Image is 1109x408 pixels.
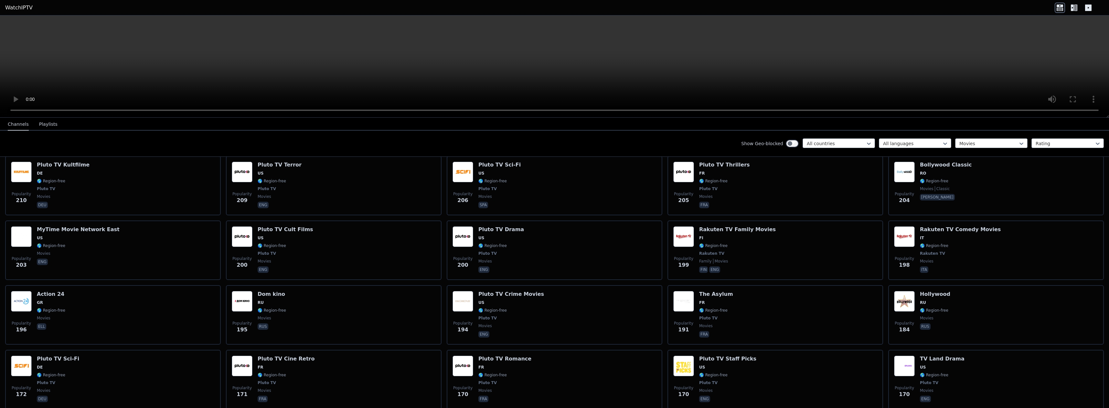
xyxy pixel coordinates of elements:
[37,226,120,233] h6: MyTime Movie Network East
[699,202,709,208] p: fra
[478,365,484,370] span: FR
[457,197,468,204] span: 206
[258,266,269,273] p: eng
[258,202,269,208] p: eng
[920,259,933,264] span: movies
[699,372,728,378] span: 🌎 Region-free
[920,178,948,184] span: 🌎 Region-free
[895,256,914,261] span: Popularity
[37,323,46,330] p: ell
[258,300,264,305] span: RU
[37,356,79,362] h6: Pluto TV Sci-Fi
[37,171,43,176] span: DE
[258,259,271,264] span: movies
[258,388,271,393] span: movies
[920,323,931,330] p: rus
[258,162,302,168] h6: Pluto TV Terror
[920,356,965,362] h6: TV Land Drama
[920,396,931,402] p: eng
[478,235,484,241] span: US
[699,226,776,233] h6: Rakuten TV Family Movies
[678,261,689,269] span: 199
[699,308,728,313] span: 🌎 Region-free
[920,372,948,378] span: 🌎 Region-free
[8,118,29,131] button: Channels
[699,259,712,264] span: family
[12,385,31,391] span: Popularity
[699,388,713,393] span: movies
[478,186,497,191] span: Pluto TV
[920,316,933,321] span: movies
[16,391,27,398] span: 172
[920,380,938,385] span: Pluto TV
[699,178,728,184] span: 🌎 Region-free
[37,243,65,248] span: 🌎 Region-free
[37,372,65,378] span: 🌎 Region-free
[478,251,497,256] span: Pluto TV
[478,300,484,305] span: US
[478,372,507,378] span: 🌎 Region-free
[673,356,694,376] img: Pluto TV Staff Picks
[232,291,252,312] img: Dom kino
[699,356,756,362] h6: Pluto TV Staff Picks
[920,235,924,241] span: IT
[895,191,914,197] span: Popularity
[699,323,713,328] span: movies
[678,326,689,334] span: 191
[37,186,55,191] span: Pluto TV
[699,266,708,273] p: fin
[457,391,468,398] span: 170
[699,186,718,191] span: Pluto TV
[258,316,271,321] span: movies
[232,162,252,182] img: Pluto TV Terror
[478,178,507,184] span: 🌎 Region-free
[37,259,48,265] p: eng
[894,162,915,182] img: Bollywood Classic
[453,256,473,261] span: Popularity
[478,194,492,199] span: movies
[699,251,724,256] span: Rakuten TV
[699,235,703,241] span: FI
[237,326,247,334] span: 195
[478,380,497,385] span: Pluto TV
[699,194,713,199] span: movies
[894,356,915,376] img: TV Land Drama
[11,162,32,182] img: Pluto TV Kultfilme
[11,356,32,376] img: Pluto TV Sci-Fi
[478,331,489,338] p: eng
[920,186,933,191] span: movies
[37,365,43,370] span: DE
[37,235,43,241] span: US
[258,396,268,402] p: fra
[920,226,1001,233] h6: Rakuten TV Comedy Movies
[920,171,926,176] span: RO
[16,261,27,269] span: 203
[232,256,252,261] span: Popularity
[741,140,783,147] label: Show Geo-blocked
[478,316,497,321] span: Pluto TV
[237,197,247,204] span: 209
[899,261,910,269] span: 198
[453,321,473,326] span: Popularity
[457,261,468,269] span: 200
[674,191,693,197] span: Popularity
[453,291,473,312] img: Pluto TV Crime Movies
[258,356,315,362] h6: Pluto TV Cine Retro
[237,391,247,398] span: 171
[37,162,90,168] h6: Pluto TV Kultfilme
[920,243,948,248] span: 🌎 Region-free
[258,291,286,297] h6: Dom kino
[37,194,50,199] span: movies
[678,391,689,398] span: 170
[920,388,933,393] span: movies
[920,266,928,273] p: ita
[478,396,488,402] p: fra
[37,388,50,393] span: movies
[699,316,718,321] span: Pluto TV
[699,365,705,370] span: US
[478,266,489,273] p: eng
[39,118,58,131] button: Playlists
[699,331,709,338] p: fra
[899,197,910,204] span: 204
[699,396,710,402] p: eng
